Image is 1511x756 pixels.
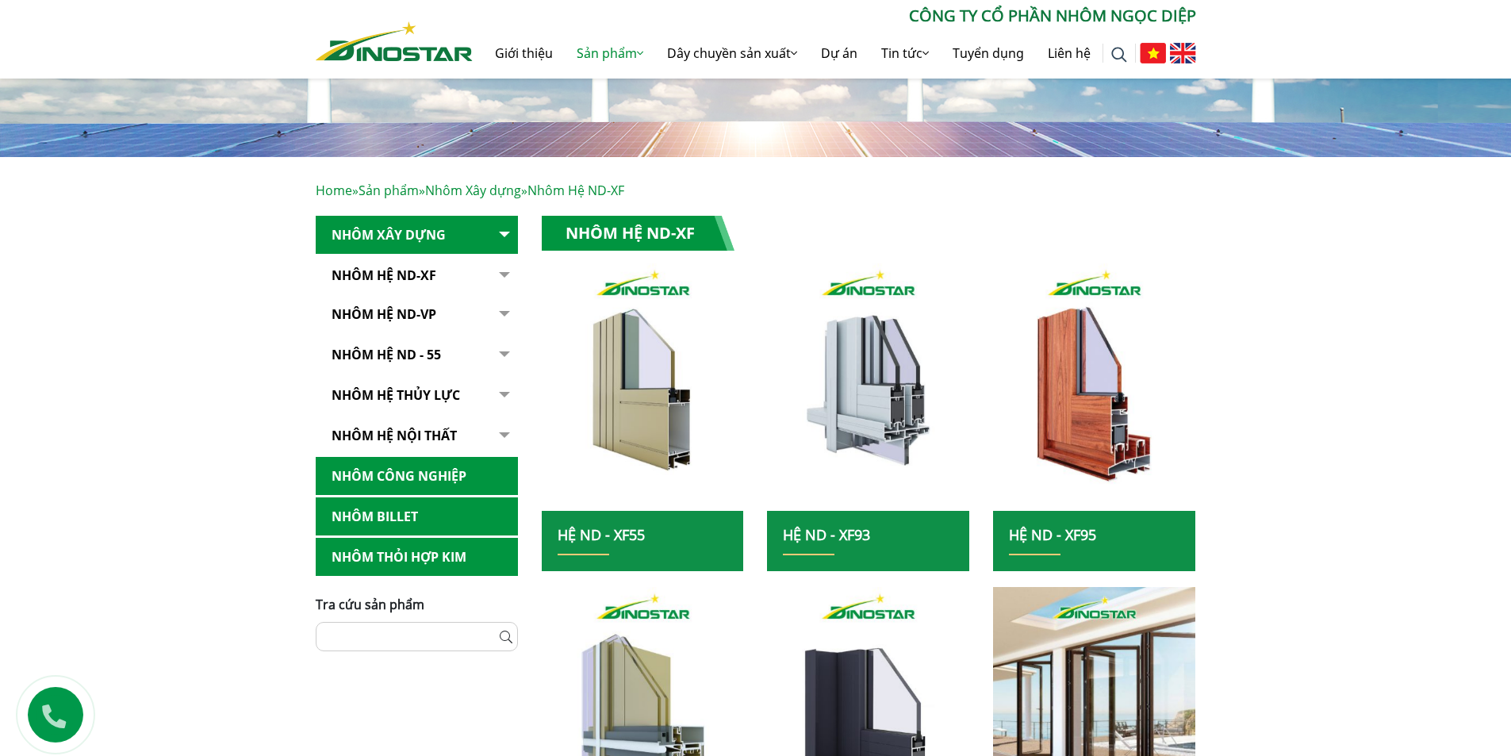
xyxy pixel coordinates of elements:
[316,182,352,199] a: Home
[565,28,655,79] a: Sản phẩm
[783,525,870,544] a: Hệ ND - XF93
[316,21,473,61] img: Nhôm Dinostar
[542,216,734,251] h1: Nhôm Hệ ND-XF
[316,457,518,496] a: Nhôm Công nghiệp
[316,182,624,199] span: » » »
[316,416,518,455] a: Nhôm hệ nội thất
[941,28,1036,79] a: Tuyển dụng
[541,263,743,511] img: nhom xay dung
[483,28,565,79] a: Giới thiệu
[316,596,424,613] span: Tra cứu sản phẩm
[809,28,869,79] a: Dự án
[1009,525,1096,544] a: Hệ ND - XF95
[655,28,809,79] a: Dây chuyền sản xuất
[1140,43,1166,63] img: Tiếng Việt
[869,28,941,79] a: Tin tức
[425,182,521,199] a: Nhôm Xây dựng
[316,336,518,374] a: NHÔM HỆ ND - 55
[1036,28,1103,79] a: Liên hệ
[527,182,624,199] span: Nhôm Hệ ND-XF
[316,216,518,255] a: Nhôm Xây dựng
[316,376,518,415] a: Nhôm hệ thủy lực
[316,497,518,536] a: Nhôm Billet
[1170,43,1196,63] img: English
[542,263,744,511] a: nhom xay dung
[767,263,969,511] img: nhom xay dung
[316,256,518,295] a: Nhôm Hệ ND-XF
[1111,47,1127,63] img: search
[359,182,419,199] a: Sản phẩm
[473,4,1196,28] p: CÔNG TY CỔ PHẦN NHÔM NGỌC DIỆP
[558,525,645,544] a: Hệ ND - XF55
[993,263,1195,511] img: nhom xay dung
[316,538,518,577] a: Nhôm Thỏi hợp kim
[316,295,518,334] a: Nhôm Hệ ND-VP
